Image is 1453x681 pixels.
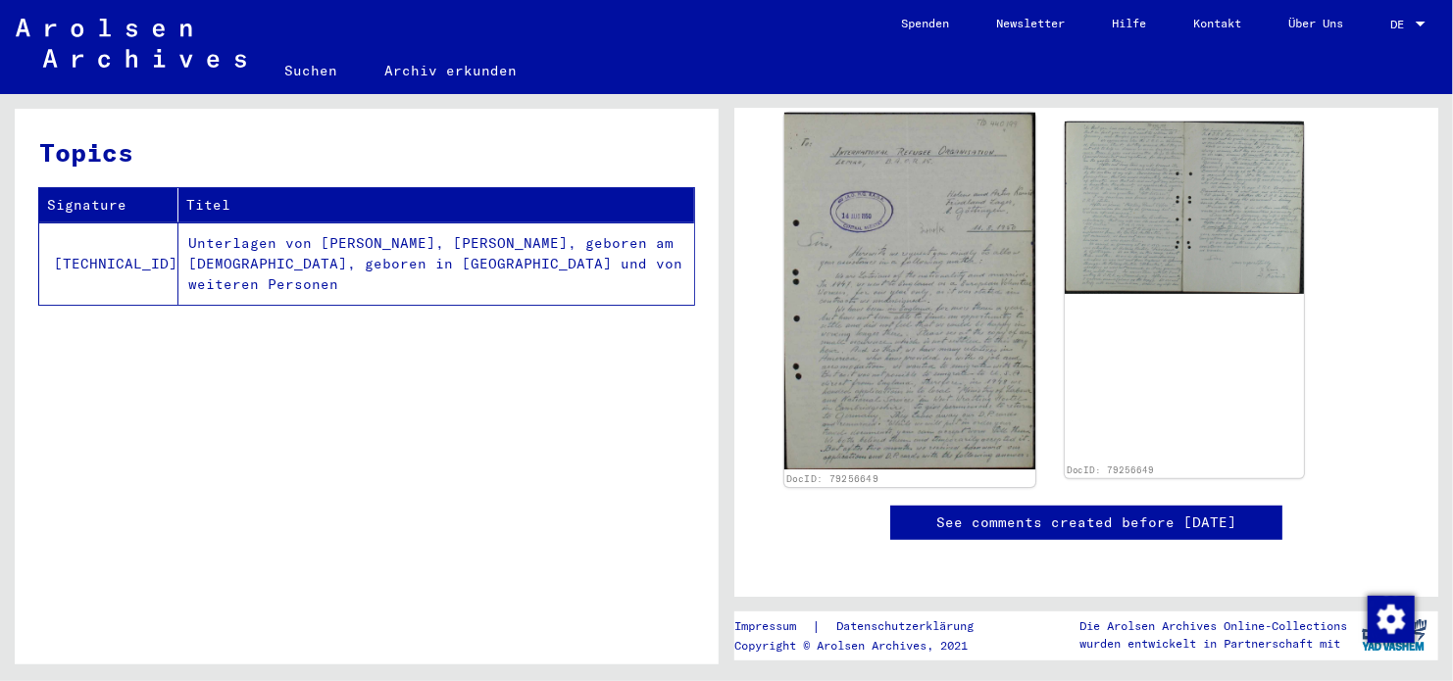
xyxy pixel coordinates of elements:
[734,637,997,655] p: Copyright © Arolsen Archives, 2021
[362,47,541,94] a: Archiv erkunden
[1358,610,1431,659] img: yv_logo.png
[178,222,694,305] td: Unterlagen von [PERSON_NAME], [PERSON_NAME], geboren am [DEMOGRAPHIC_DATA], geboren in [GEOGRAPHI...
[1065,122,1304,293] img: 002.jpg
[1067,464,1155,475] a: DocID: 79256649
[39,188,178,222] th: Signature
[821,616,997,637] a: Datenschutzerklärung
[262,47,362,94] a: Suchen
[784,113,1035,470] img: 001.jpg
[1079,617,1347,635] p: Die Arolsen Archives Online-Collections
[1368,596,1415,643] img: Zustimmung ändern
[1079,635,1347,653] p: wurden entwickelt in Partnerschaft mit
[734,616,997,637] div: |
[16,19,246,68] img: Arolsen_neg.svg
[1390,18,1412,31] span: DE
[1367,595,1414,642] div: Zustimmung ändern
[178,188,694,222] th: Titel
[786,472,879,484] a: DocID: 79256649
[936,512,1236,533] a: See comments created before [DATE]
[39,222,178,305] td: [TECHNICAL_ID]
[39,133,693,171] h3: Topics
[734,616,812,637] a: Impressum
